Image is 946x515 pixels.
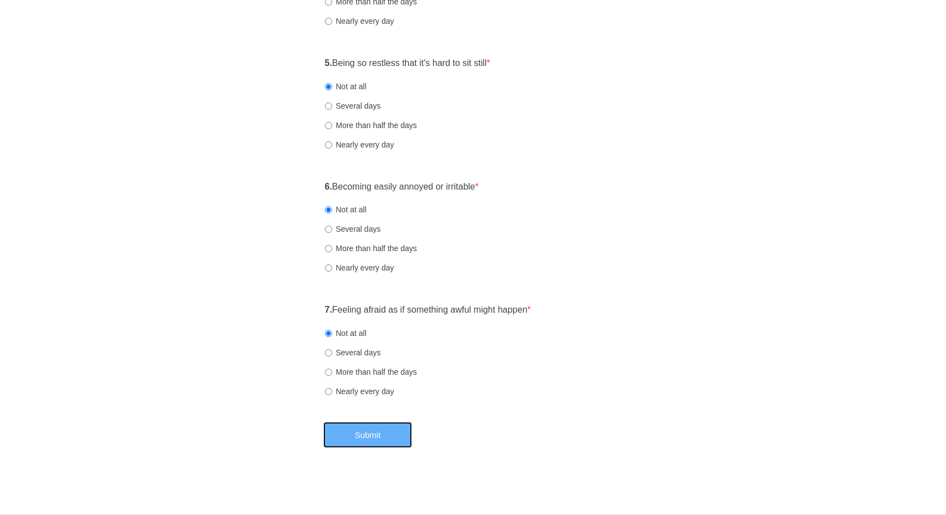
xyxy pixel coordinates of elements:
label: Not at all [325,81,367,92]
label: Several days [325,347,381,358]
label: Feeling afraid as if something awful might happen [325,304,531,317]
input: Not at all [325,206,332,213]
label: More than half the days [325,243,417,254]
label: Nearly every day [325,262,394,273]
input: Nearly every day [325,388,332,395]
strong: 6. [325,182,332,191]
label: Several days [325,223,381,234]
label: Several days [325,100,381,111]
label: Being so restless that it's hard to sit still [325,57,490,70]
label: Becoming easily annoyed or irritable [325,181,479,193]
label: Nearly every day [325,386,394,397]
input: Not at all [325,330,332,337]
label: Not at all [325,328,367,339]
input: Several days [325,226,332,233]
label: Not at all [325,204,367,215]
label: Nearly every day [325,16,394,27]
input: More than half the days [325,245,332,252]
strong: 7. [325,305,332,314]
input: Several days [325,103,332,110]
input: More than half the days [325,369,332,376]
input: Nearly every day [325,141,332,149]
input: Nearly every day [325,264,332,272]
input: Nearly every day [325,18,332,25]
label: Nearly every day [325,139,394,150]
strong: 5. [325,58,332,68]
input: Several days [325,349,332,356]
button: Submit [323,422,412,448]
input: More than half the days [325,122,332,129]
label: More than half the days [325,120,417,131]
label: More than half the days [325,366,417,378]
input: Not at all [325,83,332,90]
